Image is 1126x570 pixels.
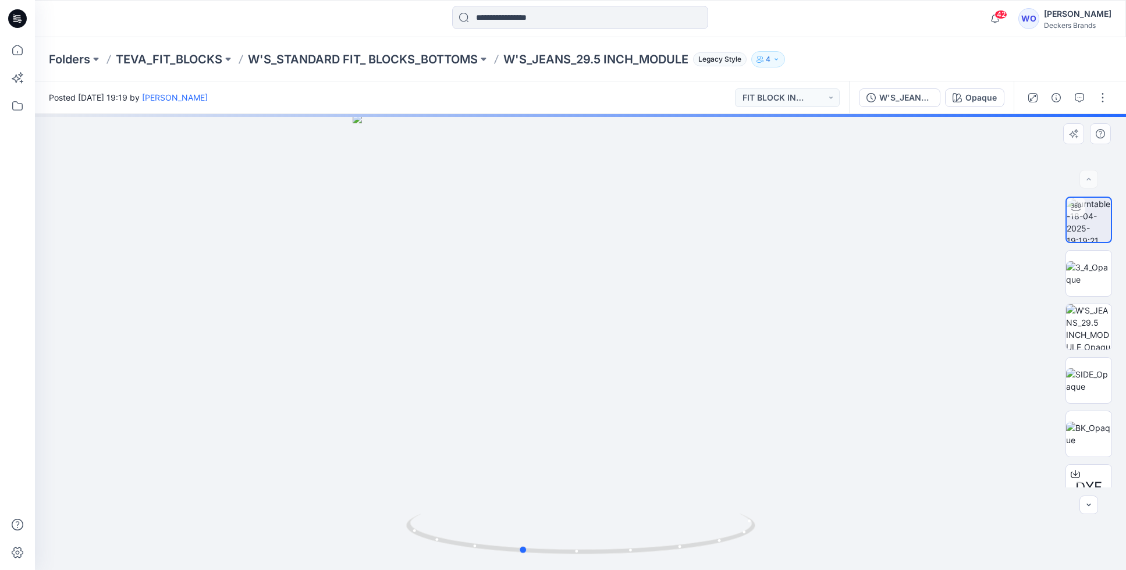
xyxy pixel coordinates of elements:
button: 4 [751,51,785,67]
img: W'S_JEANS_29.5 INCH_MODULE_Opaque [1066,304,1111,350]
a: W'S_STANDARD FIT_ BLOCKS_BOTTOMS [248,51,478,67]
button: Details [1047,88,1065,107]
a: Folders [49,51,90,67]
a: [PERSON_NAME] [142,92,208,102]
a: TEVA_FIT_BLOCKS [116,51,222,67]
div: W'S_JEANS_29.5 INCH_MODULE [879,91,933,104]
p: W'S_JEANS_29.5 INCH_MODULE [503,51,688,67]
div: [PERSON_NAME] [1044,7,1111,21]
p: 4 [766,53,770,66]
img: BK_Opaque [1066,422,1111,446]
span: Posted [DATE] 19:19 by [49,91,208,104]
div: WO [1018,8,1039,29]
button: W'S_JEANS_29.5 INCH_MODULE [859,88,940,107]
img: SIDE_Opaque [1066,368,1111,393]
img: 3_4_Opaque [1066,261,1111,286]
div: Opaque [965,91,997,104]
button: Opaque [945,88,1004,107]
div: Deckers Brands [1044,21,1111,30]
span: Legacy Style [693,52,747,66]
span: DXF [1075,477,1102,498]
span: 42 [994,10,1007,19]
button: Legacy Style [688,51,747,67]
img: turntable-18-04-2025-19:19:21 [1067,198,1111,242]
